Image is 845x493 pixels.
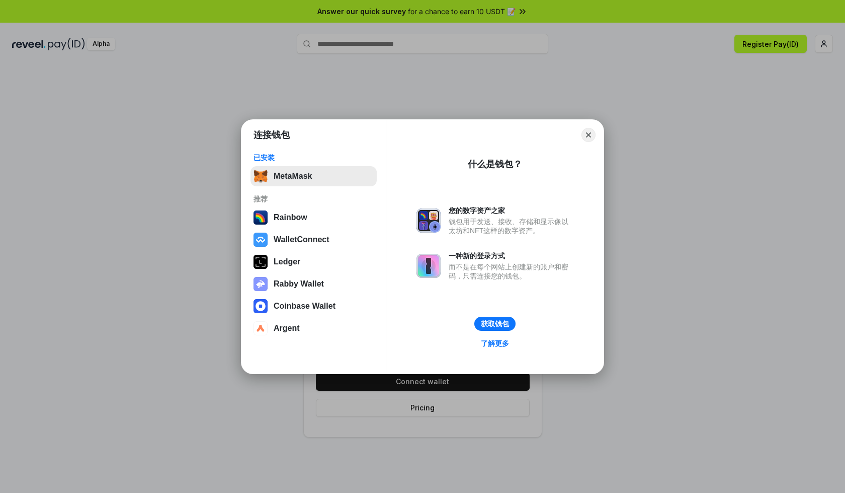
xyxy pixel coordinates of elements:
[449,251,573,260] div: 一种新的登录方式
[449,262,573,280] div: 而不是在每个网站上创建新的账户和密码，只需连接您的钱包。
[416,254,441,278] img: svg+xml,%3Csvg%20xmlns%3D%22http%3A%2F%2Fwww.w3.org%2F2000%2Fsvg%22%20fill%3D%22none%22%20viewBox...
[250,296,377,316] button: Coinbase Wallet
[250,230,377,250] button: WalletConnect
[250,318,377,338] button: Argent
[250,252,377,272] button: Ledger
[468,158,522,170] div: 什么是钱包？
[253,321,268,335] img: svg+xml,%3Csvg%20width%3D%2228%22%20height%3D%2228%22%20viewBox%3D%220%200%2028%2028%22%20fill%3D...
[581,128,596,142] button: Close
[481,319,509,328] div: 获取钱包
[250,274,377,294] button: Rabby Wallet
[253,169,268,183] img: svg+xml,%3Csvg%20fill%3D%22none%22%20height%3D%2233%22%20viewBox%3D%220%200%2035%2033%22%20width%...
[253,299,268,313] img: svg+xml,%3Csvg%20width%3D%2228%22%20height%3D%2228%22%20viewBox%3D%220%200%2028%2028%22%20fill%3D...
[475,337,515,350] a: 了解更多
[253,210,268,225] img: svg+xml,%3Csvg%20width%3D%22120%22%20height%3D%22120%22%20viewBox%3D%220%200%20120%20120%22%20fil...
[253,194,374,203] div: 推荐
[481,339,509,348] div: 了解更多
[250,166,377,186] button: MetaMask
[416,208,441,233] img: svg+xml,%3Csvg%20xmlns%3D%22http%3A%2F%2Fwww.w3.org%2F2000%2Fsvg%22%20fill%3D%22none%22%20viewBox...
[253,255,268,269] img: svg+xml,%3Csvg%20xmlns%3D%22http%3A%2F%2Fwww.w3.org%2F2000%2Fsvg%22%20width%3D%2228%22%20height%3...
[474,317,516,331] button: 获取钱包
[449,217,573,235] div: 钱包用于发送、接收、存储和显示像以太坊和NFT这样的数字资产。
[274,279,324,289] div: Rabby Wallet
[274,257,300,266] div: Ledger
[274,302,335,311] div: Coinbase Wallet
[253,233,268,247] img: svg+xml,%3Csvg%20width%3D%2228%22%20height%3D%2228%22%20viewBox%3D%220%200%2028%2028%22%20fill%3D...
[250,207,377,228] button: Rainbow
[274,172,312,181] div: MetaMask
[253,129,290,141] h1: 连接钱包
[274,324,300,333] div: Argent
[253,153,374,162] div: 已安装
[274,235,329,244] div: WalletConnect
[449,206,573,215] div: 您的数字资产之家
[253,277,268,291] img: svg+xml,%3Csvg%20xmlns%3D%22http%3A%2F%2Fwww.w3.org%2F2000%2Fsvg%22%20fill%3D%22none%22%20viewBox...
[274,213,307,222] div: Rainbow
